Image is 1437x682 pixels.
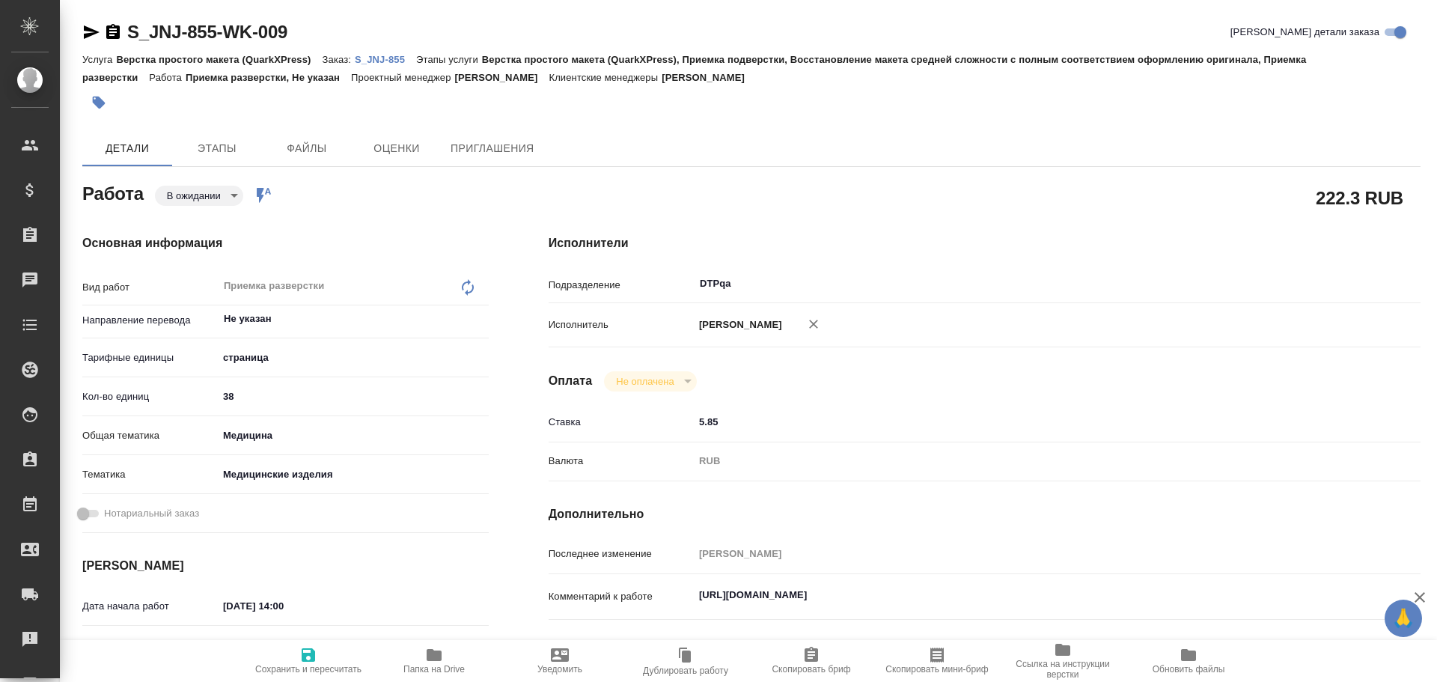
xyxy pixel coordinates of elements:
span: Скопировать бриф [772,664,850,675]
button: Дублировать работу [623,640,748,682]
textarea: [URL][DOMAIN_NAME] [694,582,1348,608]
p: Приемка разверстки, Не указан [186,72,351,83]
p: Подразделение [549,278,694,293]
div: страница [218,345,489,371]
span: Нотариальный заказ [104,506,199,521]
span: Детали [91,139,163,158]
p: Последнее изменение [549,546,694,561]
p: Дата начала работ [82,599,218,614]
button: Скопировать ссылку [104,23,122,41]
input: ✎ Введи что-нибудь [218,595,349,617]
p: Клиентские менеджеры [549,72,662,83]
input: ✎ Введи что-нибудь [218,386,489,407]
span: Ссылка на инструкции верстки [1009,659,1117,680]
button: Уведомить [497,640,623,682]
span: Файлы [271,139,343,158]
p: [PERSON_NAME] [662,72,756,83]
p: Заказ: [323,54,355,65]
span: Скопировать мини-бриф [885,664,988,675]
button: Обновить файлы [1126,640,1251,682]
p: [PERSON_NAME] [455,72,549,83]
button: Сохранить и пересчитать [245,640,371,682]
span: Сохранить и пересчитать [255,664,361,675]
span: Этапы [181,139,253,158]
span: Уведомить [537,664,582,675]
p: Верстка простого макета (QuarkXPress) [116,54,322,65]
p: Общая тематика [82,428,218,443]
h2: Работа [82,179,144,206]
p: Тематика [82,467,218,482]
p: Тарифные единицы [82,350,218,365]
p: Проектный менеджер [351,72,454,83]
h4: [PERSON_NAME] [82,557,489,575]
p: Комментарий к работе [549,589,694,604]
input: Пустое поле [694,543,1348,564]
h4: Исполнители [549,234,1421,252]
span: Оценки [361,139,433,158]
span: [PERSON_NAME] детали заказа [1230,25,1379,40]
h2: 222.3 RUB [1316,185,1403,210]
div: Медицина [218,423,489,448]
button: 🙏 [1385,600,1422,637]
a: S_JNJ-855-WK-009 [127,22,287,42]
p: Валюта [549,454,694,469]
span: Приглашения [451,139,534,158]
span: Дублировать работу [643,666,728,676]
button: Ссылка на инструкции верстки [1000,640,1126,682]
h4: Дополнительно [549,505,1421,523]
button: Папка на Drive [371,640,497,682]
p: Этапы услуги [416,54,482,65]
span: 🙏 [1391,603,1416,634]
h4: Оплата [549,372,593,390]
button: Open [1340,282,1343,285]
p: S_JNJ-855 [355,54,416,65]
p: Услуга [82,54,116,65]
div: RUB [694,448,1348,474]
div: В ожидании [155,186,243,206]
button: Добавить тэг [82,86,115,119]
p: Направление перевода [82,313,218,328]
p: Исполнитель [549,317,694,332]
p: Работа [149,72,186,83]
h4: Основная информация [82,234,489,252]
span: Папка на Drive [403,664,465,675]
button: Удалить исполнителя [797,308,830,341]
button: Open [480,317,483,320]
div: Медицинские изделия [218,462,489,487]
button: В ожидании [162,189,225,202]
input: ✎ Введи что-нибудь [694,411,1348,433]
p: [PERSON_NAME] [694,317,782,332]
p: Ставка [549,415,694,430]
p: Верстка простого макета (QuarkXPress), Приемка подверстки, Восстановление макета средней сложност... [82,54,1306,83]
button: Не оплачена [611,375,678,388]
p: Кол-во единиц [82,389,218,404]
p: Вид работ [82,280,218,295]
button: Скопировать ссылку для ЯМессенджера [82,23,100,41]
button: Скопировать мини-бриф [874,640,1000,682]
span: Обновить файлы [1153,664,1225,675]
div: В ожидании [604,371,696,392]
button: Скопировать бриф [748,640,874,682]
input: Пустое поле [218,638,349,660]
a: S_JNJ-855 [355,52,416,65]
